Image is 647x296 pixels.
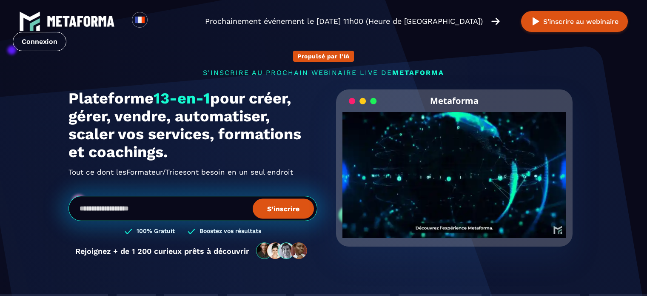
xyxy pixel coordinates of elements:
a: Connexion [13,32,66,51]
p: Rejoignez + de 1 200 curieux prêts à découvrir [75,247,249,256]
h3: 100% Gratuit [137,227,175,236]
video: Your browser does not support the video tag. [342,112,567,224]
img: loading [349,97,377,105]
div: Search for option [148,12,168,31]
input: Search for option [155,16,161,26]
p: Prochainement événement le [DATE] 11h00 (Heure de [GEOGRAPHIC_DATA]) [205,15,483,27]
img: logo [47,16,115,27]
span: 13-en-1 [154,89,210,107]
span: METAFORMA [392,69,444,77]
img: logo [19,11,40,32]
img: fr [134,14,145,25]
h1: Plateforme pour créer, gérer, vendre, automatiser, scaler vos services, formations et coachings. [68,89,317,161]
h2: Tout ce dont les ont besoin en un seul endroit [68,165,317,179]
button: S’inscrire au webinaire [521,11,628,32]
img: arrow-right [491,17,500,26]
h3: Boostez vos résultats [200,227,261,236]
p: s'inscrire au prochain webinaire live de [68,69,579,77]
img: play [530,16,541,27]
span: Formateur/Trices [126,165,187,179]
button: S’inscrire [253,198,314,218]
img: community-people [254,242,311,260]
h2: Metaforma [430,89,479,112]
img: checked [125,227,132,236]
img: checked [188,227,195,236]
